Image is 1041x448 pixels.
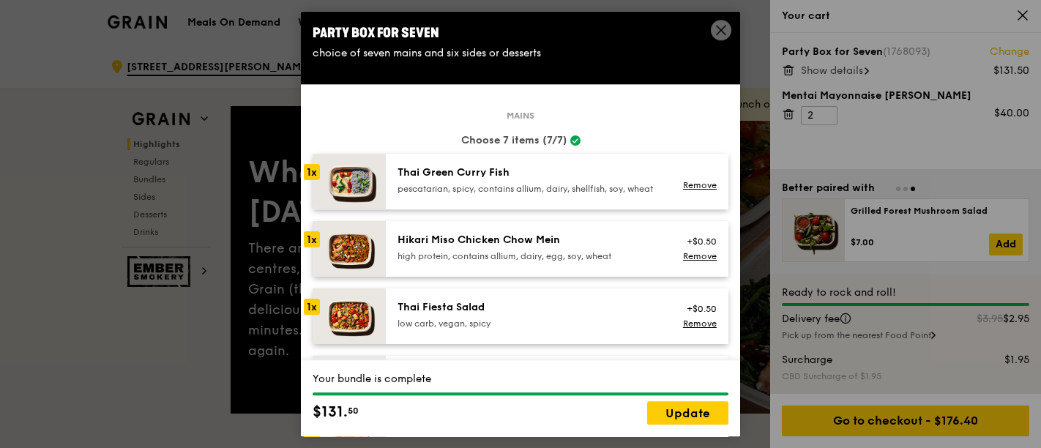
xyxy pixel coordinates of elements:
[313,356,386,411] img: daily_normal_HORZ-Basil-Thunder-Tea-Rice.jpg
[683,180,717,190] a: Remove
[313,46,728,61] div: choice of seven mains and six sides or desserts
[398,183,660,195] div: pescatarian, spicy, contains allium, dairy, shellfish, soy, wheat
[501,110,540,122] span: Mains
[313,373,728,387] div: Your bundle is complete
[313,154,386,209] img: daily_normal_HORZ-Thai-Green-Curry-Fish.jpg
[398,165,660,180] div: Thai Green Curry Fish
[313,402,348,424] span: $131.
[398,318,660,329] div: low carb, vegan, spicy
[313,23,728,43] div: Party Box for Seven
[304,299,320,315] div: 1x
[348,406,359,417] span: 50
[313,288,386,344] img: daily_normal_Thai_Fiesta_Salad__Horizontal_.jpg
[313,221,386,277] img: daily_normal_Hikari_Miso_Chicken_Chow_Mein__Horizontal_.jpg
[683,318,717,329] a: Remove
[683,251,717,261] a: Remove
[304,231,320,247] div: 1x
[678,236,717,247] div: +$0.50
[398,250,660,262] div: high protein, contains allium, dairy, egg, soy, wheat
[304,164,320,180] div: 1x
[398,300,660,315] div: Thai Fiesta Salad
[398,233,660,247] div: Hikari Miso Chicken Chow Mein
[647,402,728,425] a: Update
[313,133,728,148] div: Choose 7 items (7/7)
[678,303,717,315] div: +$0.50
